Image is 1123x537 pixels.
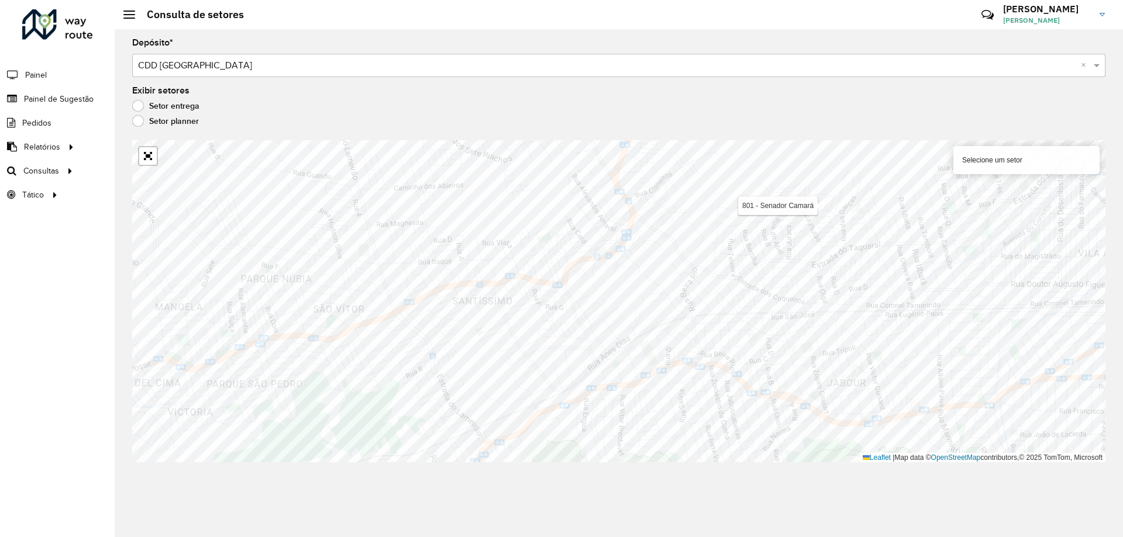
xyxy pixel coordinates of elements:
span: [PERSON_NAME] [1003,15,1091,26]
h2: Consulta de setores [135,8,244,21]
label: Exibir setores [132,84,190,98]
div: Map data © contributors,© 2025 TomTom, Microsoft [860,453,1105,463]
span: Relatórios [24,141,60,153]
h3: [PERSON_NAME] [1003,4,1091,15]
label: Setor entrega [132,100,199,112]
span: Painel de Sugestão [24,93,94,105]
span: Painel [25,69,47,81]
span: Tático [22,189,44,201]
label: Setor planner [132,115,199,127]
div: Selecione um setor [953,146,1100,174]
a: Contato Rápido [975,2,1000,27]
span: Consultas [23,165,59,177]
a: Leaflet [863,453,891,462]
a: OpenStreetMap [931,453,981,462]
span: Pedidos [22,117,51,129]
a: Abrir mapa em tela cheia [139,147,157,165]
span: | [893,453,894,462]
span: Clear all [1081,58,1091,72]
label: Depósito [132,36,173,50]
